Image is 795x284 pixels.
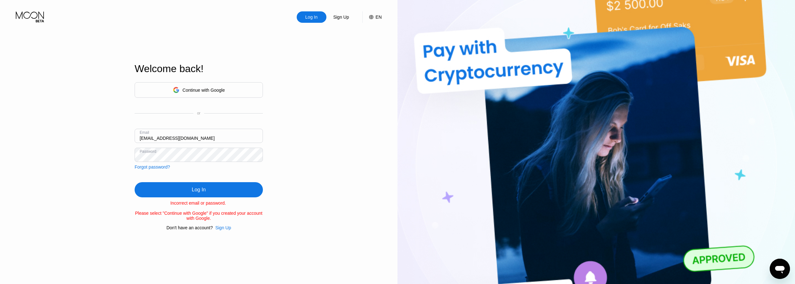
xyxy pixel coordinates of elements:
div: Forgot password? [135,164,170,170]
div: Log In [297,11,326,23]
div: Sign Up [213,225,231,230]
div: Sign Up [326,11,356,23]
div: Sign Up [333,14,350,20]
div: Don't have an account? [167,225,213,230]
div: Password [140,149,156,154]
div: EN [376,15,382,20]
div: Log In [305,14,318,20]
div: or [197,111,201,115]
iframe: Button to launch messaging window [770,259,790,279]
div: Continue with Google [183,88,225,93]
div: Email [140,130,149,135]
div: Continue with Google [135,82,263,98]
div: EN [362,11,382,23]
div: Welcome back! [135,63,263,75]
div: Log In [135,182,263,197]
div: Incorrect email or password. Please select "Continue with Google" if you created your account wit... [135,201,263,221]
div: Sign Up [215,225,231,230]
div: Log In [192,187,206,193]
